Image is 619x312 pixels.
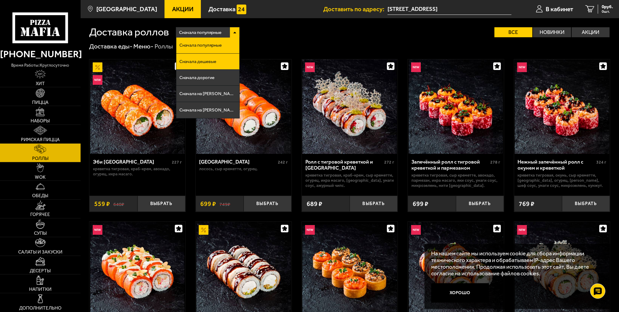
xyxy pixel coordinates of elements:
span: 769 ₽ [519,201,535,207]
a: НовинкаЗапечённый ролл с тигровой креветкой и пармезаном [408,59,504,154]
span: 0 шт. [602,10,613,14]
span: 272 г [384,160,394,165]
div: [GEOGRAPHIC_DATA] [199,159,276,165]
span: Сначала на [PERSON_NAME] [179,108,236,112]
img: Ролл с тигровой креветкой и Гуакамоле [302,59,397,154]
span: Сначала дорогие [179,75,215,80]
a: Доставка еды- [89,42,132,50]
p: креветка тигровая, краб-крем, авокадо, огурец, икра масаго. [93,166,182,177]
span: Хит [36,81,45,86]
span: 227 г [172,160,182,165]
button: Выбрать [138,196,185,211]
label: Новинки [533,27,571,37]
span: WOK [35,175,45,180]
s: 749 ₽ [219,201,230,207]
img: 15daf4d41897b9f0e9f617042186c801.svg [237,5,246,14]
p: креветка тигровая, Сыр креметте, авокадо, пармезан, икра масаго, яки соус, унаги соус, микрозелен... [411,173,500,188]
p: креветка тигровая, краб-крем, Сыр креметте, огурец, икра масаго, [GEOGRAPHIC_DATA], унаги соус, а... [305,173,394,188]
span: Десерты [30,269,51,273]
span: 699 ₽ [413,201,428,207]
div: Роллы [155,42,173,51]
span: Горячее [30,212,50,217]
img: Новинка [411,225,421,235]
button: Выбрать [350,196,398,211]
button: Выбрать [244,196,291,211]
span: Сначала на [PERSON_NAME] [179,91,236,96]
s: 640 ₽ [113,201,124,207]
span: Салаты и закуски [18,250,62,254]
span: 0 руб. [602,5,613,9]
span: Сначала дешевые [179,59,216,64]
span: Доставить по адресу: [323,6,388,12]
span: Пицца [32,100,48,105]
a: Меню- [133,42,153,50]
div: Эби [GEOGRAPHIC_DATA] [93,159,170,165]
span: 324 г [596,160,606,165]
span: Наборы [31,119,50,123]
h1: Доставка роллов [89,27,169,37]
p: креветка тигровая, окунь, Сыр креметте, [GEOGRAPHIC_DATA], огурец, [PERSON_NAME], шеф соус, унаги... [517,173,606,188]
img: Филадельфия [196,59,291,154]
div: Нежный запечённый ролл с окунем и креветкой [517,159,595,171]
span: Обеды [32,194,48,198]
img: Акционный [199,225,208,235]
a: НовинкаНежный запечённый ролл с окунем и креветкой [514,59,610,154]
a: АкционныйНовинкаЭби Калифорния [89,59,185,154]
img: Новинка [93,225,102,235]
span: Напитки [29,287,52,292]
img: Эби Калифорния [90,59,185,154]
img: Нежный запечённый ролл с окунем и креветкой [515,59,609,154]
span: Сначала популярные [179,43,222,48]
span: Дополнительно [19,306,62,310]
img: Запечённый ролл с тигровой креветкой и пармезаном [409,59,503,154]
p: На нашем сайте мы используем cookie для сбора информации технического характера и обрабатываем IP... [431,250,600,277]
span: Супы [34,231,47,236]
span: Россия, Санкт-Петербург, проспект Солидарности, 8Бк1 [388,4,511,15]
button: Выбрать [562,196,610,211]
span: В кабинет [546,6,573,12]
a: НовинкаРолл с тигровой креветкой и Гуакамоле [302,59,398,154]
div: Запечённый ролл с тигровой креветкой и пармезаном [411,159,489,171]
a: АкционныйФиладельфия [196,59,291,154]
label: Все [494,27,533,37]
div: Ролл с тигровой креветкой и [GEOGRAPHIC_DATA] [305,159,383,171]
img: Новинка [411,62,421,72]
p: лосось, Сыр креметте, огурец. [199,166,288,171]
button: Выбрать [456,196,504,211]
label: Акции [572,27,610,37]
span: Римская пицца [21,138,60,142]
img: Новинка [305,62,315,72]
span: [GEOGRAPHIC_DATA] [96,6,157,12]
span: 559 ₽ [94,201,110,207]
img: Новинка [517,62,527,72]
input: Ваш адрес доставки [388,4,511,15]
button: Хорошо [431,283,489,303]
span: Акции [172,6,194,12]
img: Новинка [305,225,315,235]
span: Сначала популярные [179,26,221,38]
span: 278 г [490,160,500,165]
span: Роллы [32,156,48,161]
span: 699 ₽ [201,201,216,207]
span: 242 г [278,160,288,165]
img: Новинка [93,75,102,85]
span: 689 ₽ [307,201,322,207]
span: Доставка [208,6,235,12]
img: Новинка [517,225,527,235]
img: Акционный [93,62,102,72]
